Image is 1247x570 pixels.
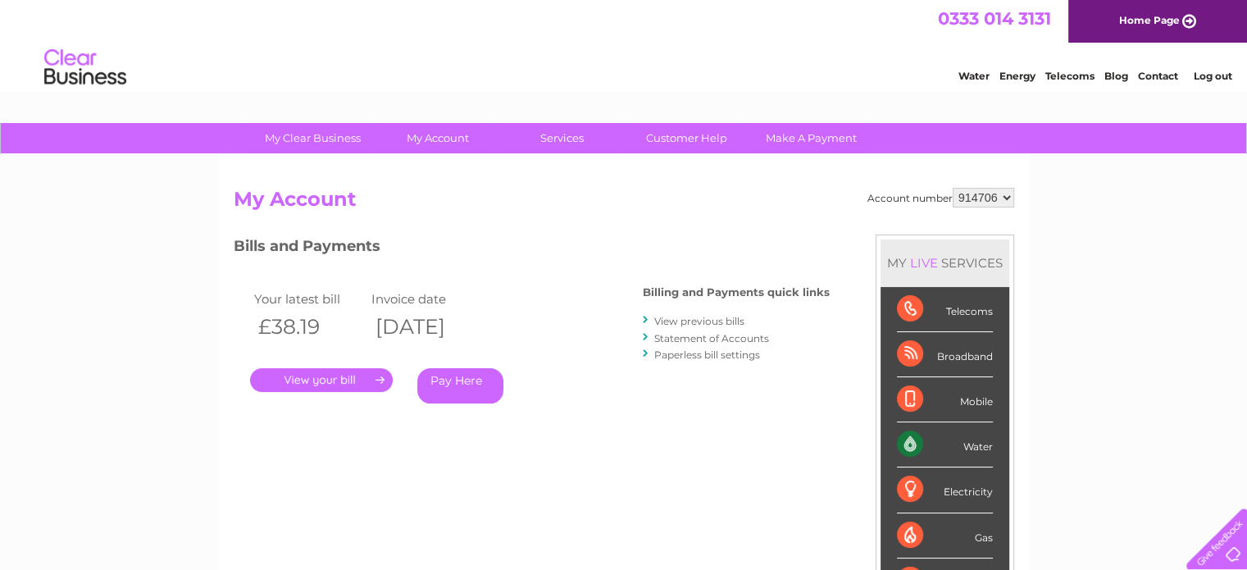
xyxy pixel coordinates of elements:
a: Services [494,123,630,153]
div: Gas [897,513,993,559]
div: Mobile [897,377,993,422]
div: LIVE [907,255,941,271]
a: 0333 014 3131 [938,8,1051,29]
th: £38.19 [250,310,368,344]
div: Electricity [897,467,993,513]
td: Your latest bill [250,288,368,310]
a: Blog [1104,70,1128,82]
a: Customer Help [619,123,754,153]
a: Telecoms [1045,70,1095,82]
a: Log out [1193,70,1231,82]
a: Energy [999,70,1035,82]
a: Pay Here [417,368,503,404]
div: Clear Business is a trading name of Verastar Limited (registered in [GEOGRAPHIC_DATA] No. 3667643... [237,9,1012,80]
th: [DATE] [367,310,485,344]
div: MY SERVICES [881,239,1009,286]
div: Broadband [897,332,993,377]
a: Statement of Accounts [654,332,769,344]
a: . [250,368,393,392]
a: Contact [1138,70,1178,82]
a: My Clear Business [245,123,380,153]
img: logo.png [43,43,127,93]
div: Account number [867,188,1014,207]
h4: Billing and Payments quick links [643,286,830,299]
div: Telecoms [897,287,993,332]
h2: My Account [234,188,1014,219]
div: Water [897,422,993,467]
a: My Account [370,123,505,153]
a: View previous bills [654,315,744,327]
td: Invoice date [367,288,485,310]
a: Make A Payment [744,123,879,153]
a: Water [958,70,990,82]
a: Paperless bill settings [654,349,760,361]
h3: Bills and Payments [234,235,830,263]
